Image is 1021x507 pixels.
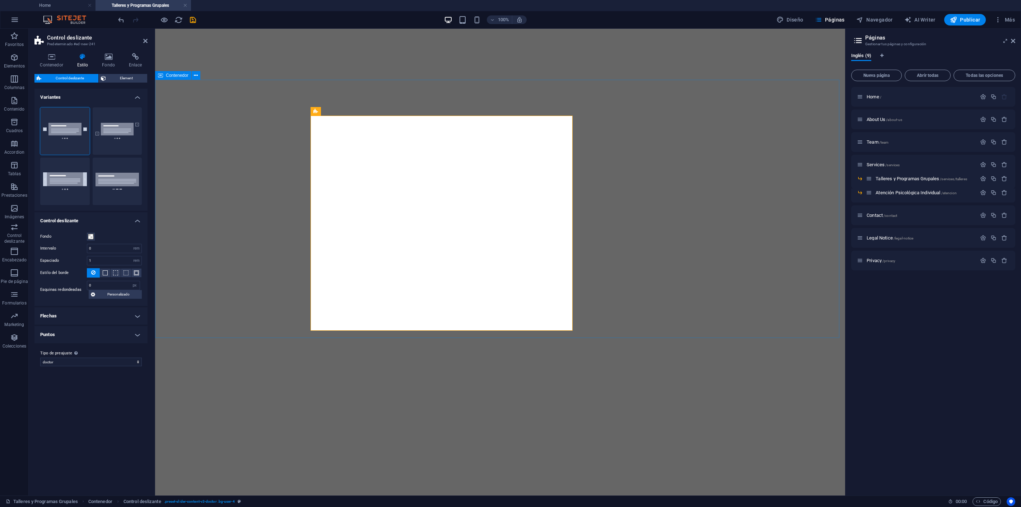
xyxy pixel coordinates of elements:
[851,53,1015,67] div: Pestañas de idiomas
[851,70,902,81] button: Nueva página
[867,162,900,167] span: Haz clic para abrir la página
[980,212,986,218] div: Configuración
[88,497,241,506] nav: breadcrumb
[867,139,889,145] span: Team
[873,176,976,181] div: Talleres y Programas Grupales/services/talleres
[864,94,976,99] div: Home/
[188,15,197,24] button: save
[864,117,976,122] div: About Us/about-us
[1001,212,1007,218] div: Eliminar
[990,190,997,196] div: Duplicar
[990,94,997,100] div: Duplicar
[5,214,24,220] p: Imágenes
[34,89,148,102] h4: Variantes
[885,163,900,167] span: /services
[47,41,133,47] h3: Predeterminado #ed-new-241
[894,236,914,240] span: /legal-notice
[980,176,986,182] div: Configuración
[5,42,24,47] p: Favoritos
[34,212,148,225] h4: Control deslizante
[864,236,976,240] div: Legal Notice/legal-notice
[40,232,87,241] label: Fondo
[174,16,183,24] i: Volver a cargar página
[876,176,967,181] span: Haz clic para abrir la página
[990,257,997,264] div: Duplicar
[865,34,1015,41] h2: Páginas
[516,17,523,23] i: Al redimensionar, ajustar el nivel de zoom automáticamente para ajustarse al dispositivo elegido.
[853,14,896,25] button: Navegador
[980,235,986,241] div: Configuración
[973,497,1001,506] button: Código
[2,257,27,263] p: Encabezado
[97,53,123,68] h4: Fondo
[854,73,899,78] span: Nueva página
[864,140,976,144] div: Team/team
[97,290,140,299] span: Personalizado
[884,214,897,218] span: /contact
[992,14,1018,25] button: Más
[164,497,235,506] span: . preset-slider-content-v3-doctor .bg-user-4
[47,34,148,41] h2: Control deslizante
[954,70,1015,81] button: Todas las opciones
[774,14,806,25] button: Diseño
[976,497,998,506] span: Código
[815,16,845,23] span: Páginas
[2,300,26,306] p: Formularios
[123,53,148,68] h4: Enlace
[88,497,112,506] span: Haz clic para seleccionar y doble clic para editar
[867,117,902,122] span: About Us
[851,51,871,61] span: Inglés (9)
[990,212,997,218] div: Duplicar
[879,140,889,144] span: /team
[873,190,976,195] div: Atención Psicológica Individual/atencion
[4,106,24,112] p: Contenido
[1001,257,1007,264] div: Eliminar
[980,116,986,122] div: Configuración
[6,128,23,134] p: Cuadros
[40,269,87,277] label: Estilo del borde
[812,14,848,25] button: Páginas
[99,74,148,83] button: Element
[4,63,25,69] p: Elementos
[40,246,87,250] label: Intervalo
[944,14,986,25] button: Publicar
[956,497,967,506] span: 00 00
[1,279,28,284] p: Pie de página
[40,285,87,294] label: Esquinas redondeadas
[1001,162,1007,168] div: Eliminar
[990,162,997,168] div: Duplicar
[6,497,78,506] a: Haz clic para cancelar la selección y doble clic para abrir páginas
[41,15,95,24] img: Editor Logo
[864,162,976,167] div: Services/services
[990,235,997,241] div: Duplicar
[34,307,148,325] h4: Flechas
[4,322,24,327] p: Marketing
[867,213,897,218] span: Haz clic para abrir la página
[774,14,806,25] div: Diseño (Ctrl+Alt+Y)
[980,94,986,100] div: Configuración
[487,15,512,24] button: 100%
[867,94,881,99] span: Home
[43,74,96,83] span: Control deslizante
[40,259,87,262] label: Espaciado
[4,85,25,90] p: Columnas
[864,213,976,218] div: Contact/contact
[71,53,97,68] h4: Estilo
[34,74,98,83] button: Control deslizante
[1001,235,1007,241] div: Eliminar
[957,73,1012,78] span: Todas las opciones
[160,15,168,24] button: Haz clic para salir del modo de previsualización y seguir editando
[865,41,1001,47] h3: Gestionar tus páginas y configuración
[166,73,188,78] span: Contenedor
[498,15,509,24] h6: 100%
[886,118,902,122] span: /about-us
[238,499,241,503] i: Este elemento es un preajuste personalizable
[1,192,27,198] p: Prestaciones
[950,16,980,23] span: Publicar
[34,326,148,343] h4: Puntos
[89,290,142,299] button: Personalizado
[1001,176,1007,182] div: Eliminar
[34,53,71,68] h4: Contenedor
[777,16,803,23] span: Diseño
[95,1,191,9] h4: Talleres y Programas Grupales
